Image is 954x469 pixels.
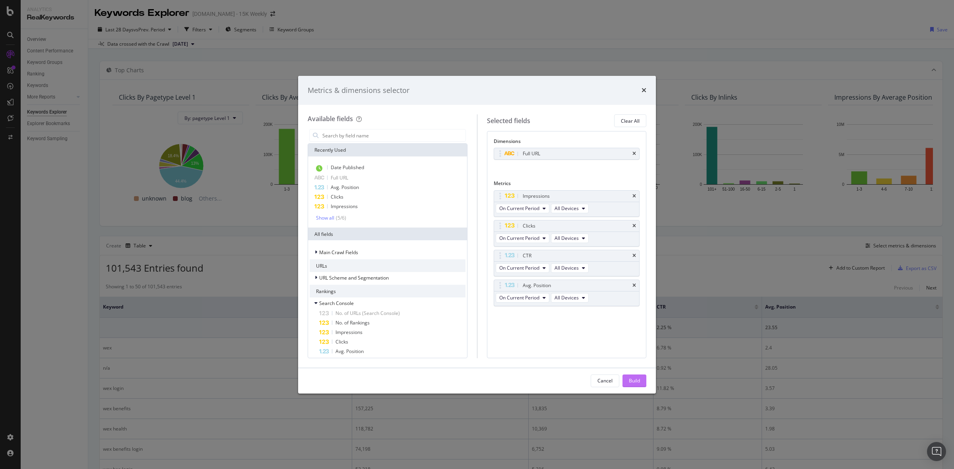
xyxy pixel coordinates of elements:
[523,150,540,158] div: Full URL
[597,377,613,384] div: Cancel
[523,192,550,200] div: Impressions
[494,138,640,148] div: Dimensions
[499,294,539,301] span: On Current Period
[335,329,363,336] span: Impressions
[614,114,646,127] button: Clear All
[523,222,535,230] div: Clicks
[555,264,579,271] span: All Devices
[334,214,346,221] div: ( 5 / 6 )
[621,118,640,124] div: Clear All
[629,377,640,384] div: Build
[308,114,353,123] div: Available fields
[622,374,646,387] button: Build
[555,205,579,212] span: All Devices
[331,164,364,171] span: Date Published
[551,234,589,243] button: All Devices
[494,148,640,160] div: Full URLtimes
[308,144,467,156] div: Recently Used
[927,442,946,461] div: Open Intercom Messenger
[308,228,467,240] div: All fields
[523,252,531,260] div: CTR
[496,204,549,213] button: On Current Period
[551,293,589,303] button: All Devices
[494,180,640,190] div: Metrics
[331,193,343,200] span: Clicks
[310,285,465,297] div: Rankings
[499,205,539,212] span: On Current Period
[523,282,551,290] div: Avg. Position
[632,151,636,156] div: times
[632,283,636,288] div: times
[632,194,636,199] div: times
[632,253,636,258] div: times
[335,310,400,317] span: No. of URLs (Search Console)
[494,280,640,306] div: Avg. PositiontimesOn Current PeriodAll Devices
[496,293,549,303] button: On Current Period
[632,224,636,228] div: times
[298,76,656,394] div: modal
[331,174,348,181] span: Full URL
[487,116,530,125] div: Selected fields
[555,235,579,241] span: All Devices
[319,274,389,281] span: URL Scheme and Segmentation
[319,249,358,256] span: Main Crawl Fields
[642,85,646,96] div: times
[310,259,465,272] div: URLs
[551,263,589,273] button: All Devices
[551,204,589,213] button: All Devices
[494,220,640,247] div: ClickstimesOn Current PeriodAll Devices
[319,300,354,307] span: Search Console
[335,338,348,345] span: Clicks
[335,319,370,326] span: No. of Rankings
[494,250,640,276] div: CTRtimesOn Current PeriodAll Devices
[591,374,619,387] button: Cancel
[496,234,549,243] button: On Current Period
[555,294,579,301] span: All Devices
[316,215,334,221] div: Show all
[331,184,359,191] span: Avg. Position
[322,129,465,141] input: Search by field name
[499,264,539,271] span: On Current Period
[308,85,409,96] div: Metrics & dimensions selector
[496,263,549,273] button: On Current Period
[335,348,364,355] span: Avg. Position
[331,203,358,210] span: Impressions
[494,190,640,217] div: ImpressionstimesOn Current PeriodAll Devices
[499,235,539,241] span: On Current Period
